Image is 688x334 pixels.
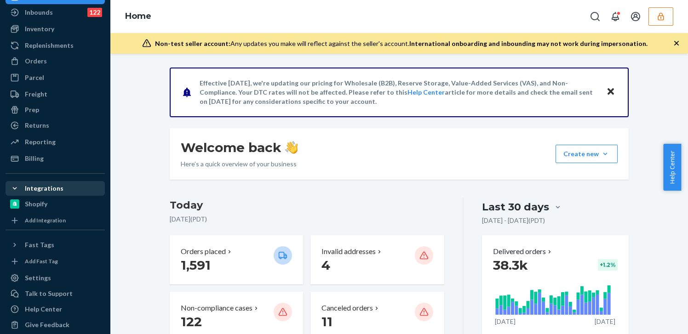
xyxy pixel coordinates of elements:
[6,54,105,68] a: Orders
[321,246,376,257] p: Invalid addresses
[25,121,49,130] div: Returns
[482,200,549,214] div: Last 30 days
[181,314,202,329] span: 122
[125,11,151,21] a: Home
[6,317,105,332] button: Give Feedback
[595,317,615,326] p: [DATE]
[181,159,298,169] p: Here’s a quick overview of your business
[6,102,105,117] a: Prep
[25,320,69,329] div: Give Feedback
[6,256,105,267] a: Add Fast Tag
[6,38,105,53] a: Replenishments
[25,154,44,163] div: Billing
[6,118,105,133] a: Returns
[25,199,47,209] div: Shopify
[25,90,47,99] div: Freight
[6,181,105,196] button: Integrations
[25,137,56,147] div: Reporting
[155,40,230,47] span: Non-test seller account:
[25,216,66,224] div: Add Integration
[170,235,303,284] button: Orders placed 1,591
[6,302,105,317] a: Help Center
[25,273,51,283] div: Settings
[321,303,373,313] p: Canceled orders
[6,238,105,252] button: Fast Tags
[25,105,39,114] div: Prep
[6,135,105,149] a: Reporting
[495,317,516,326] p: [DATE]
[181,246,226,257] p: Orders placed
[493,246,553,257] button: Delivered orders
[6,5,105,20] a: Inbounds122
[285,141,298,154] img: hand-wave emoji
[6,151,105,166] a: Billing
[25,41,74,50] div: Replenishments
[25,289,73,298] div: Talk to Support
[25,24,54,34] div: Inventory
[25,57,47,66] div: Orders
[586,7,604,26] button: Open Search Box
[170,198,444,213] h3: Today
[6,22,105,36] a: Inventory
[25,305,62,314] div: Help Center
[25,73,44,82] div: Parcel
[409,40,648,47] span: International onboarding and inbounding may not work during impersonation.
[118,3,159,30] ol: breadcrumbs
[605,85,617,99] button: Close
[6,271,105,285] a: Settings
[310,235,444,284] button: Invalid addresses 4
[493,257,528,273] span: 38.3k
[407,88,445,96] a: Help Center
[155,39,648,48] div: Any updates you make will reflect against the seller's account.
[181,257,211,273] span: 1,591
[25,240,54,249] div: Fast Tags
[626,7,645,26] button: Open account menu
[170,215,444,224] p: [DATE] ( PDT )
[6,215,105,226] a: Add Integration
[200,79,597,106] p: Effective [DATE], we're updating our pricing for Wholesale (B2B), Reserve Storage, Value-Added Se...
[663,144,681,191] button: Help Center
[321,257,330,273] span: 4
[482,216,545,225] p: [DATE] - [DATE] ( PDT )
[6,286,105,301] a: Talk to Support
[321,314,333,329] span: 11
[598,259,618,271] div: + 1.2 %
[606,7,625,26] button: Open notifications
[25,184,63,193] div: Integrations
[181,139,298,156] h1: Welcome back
[181,303,252,313] p: Non-compliance cases
[6,87,105,102] a: Freight
[556,145,618,163] button: Create new
[6,197,105,211] a: Shopify
[25,257,58,265] div: Add Fast Tag
[25,8,53,17] div: Inbounds
[87,8,102,17] div: 122
[6,70,105,85] a: Parcel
